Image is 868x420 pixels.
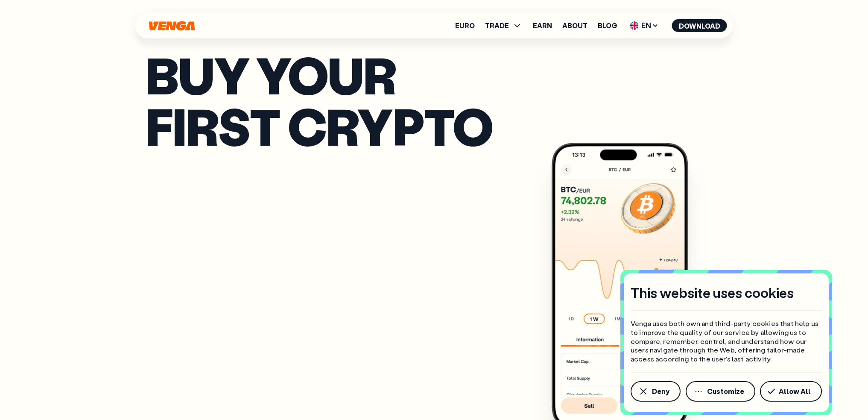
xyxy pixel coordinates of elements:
button: Deny [631,381,681,402]
a: Earn [533,22,552,29]
span: Customize [707,388,744,395]
a: About [562,22,587,29]
button: Customize [686,381,755,402]
p: Venga uses both own and third-party cookies that help us to improve the quality of our service by... [631,319,822,364]
span: Allow All [779,388,811,395]
span: TRADE [485,22,509,29]
button: Download [672,19,727,32]
span: TRADE [485,21,523,31]
p: Buy your first crypto [146,49,723,151]
img: flag-uk [630,21,639,30]
svg: Home [148,21,196,31]
a: Euro [455,22,475,29]
h4: This website uses cookies [631,284,794,302]
span: Deny [652,388,669,395]
span: EN [627,19,662,32]
button: Allow All [760,381,822,402]
a: Blog [598,22,617,29]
